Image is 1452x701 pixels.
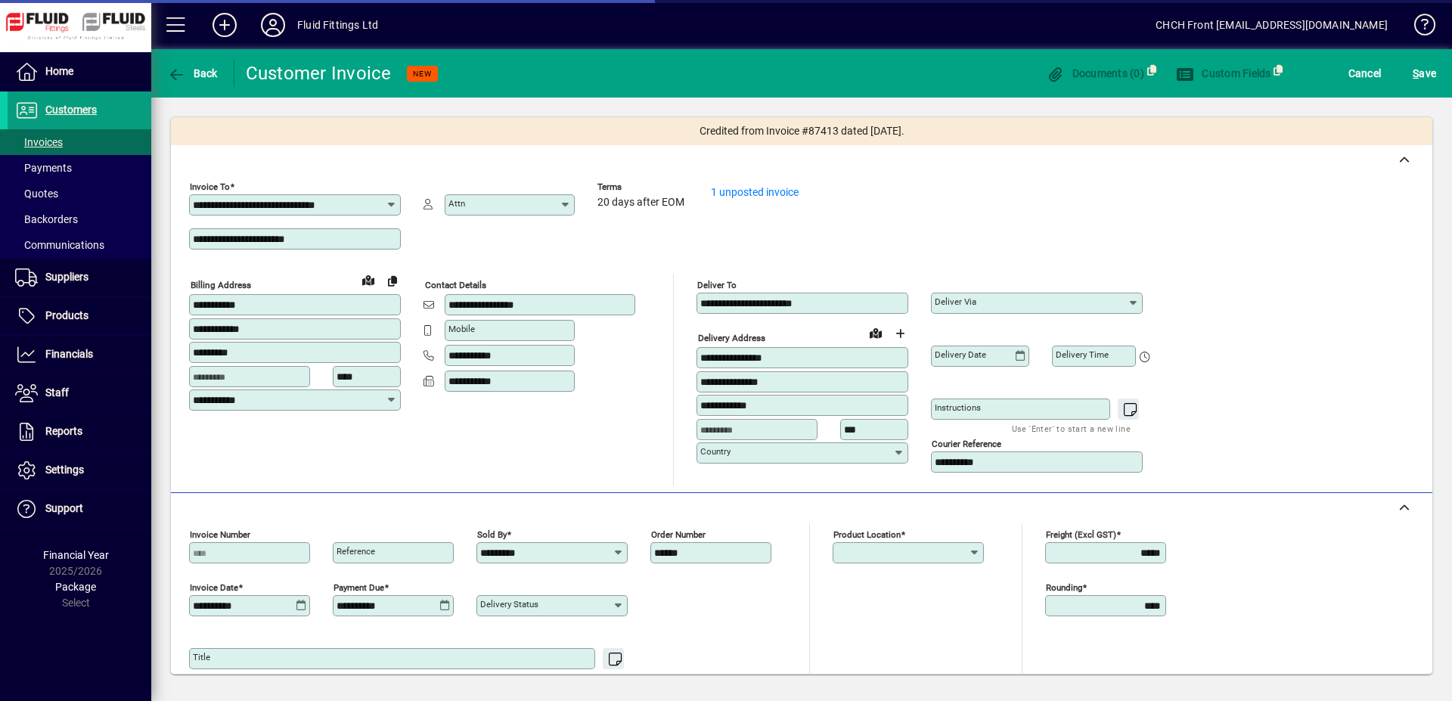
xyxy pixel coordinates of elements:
[45,104,97,116] span: Customers
[334,582,384,593] mat-label: Payment due
[190,582,238,593] mat-label: Invoice date
[1056,349,1109,360] mat-label: Delivery time
[356,268,380,292] a: View on map
[1413,61,1436,85] span: ave
[697,280,737,290] mat-label: Deliver To
[700,446,731,457] mat-label: Country
[45,271,88,283] span: Suppliers
[1345,60,1385,87] button: Cancel
[8,374,151,412] a: Staff
[1403,3,1433,52] a: Knowledge Base
[1042,60,1148,87] button: Documents (0)
[8,336,151,374] a: Financials
[932,439,1001,449] mat-label: Courier Reference
[864,321,888,345] a: View on map
[337,546,375,557] mat-label: Reference
[497,669,616,687] mat-hint: Use 'Enter' to start a new line
[45,502,83,514] span: Support
[1046,582,1082,593] mat-label: Rounding
[167,67,218,79] span: Back
[651,529,706,540] mat-label: Order number
[15,213,78,225] span: Backorders
[8,181,151,206] a: Quotes
[1172,60,1275,87] button: Custom Fields
[15,136,63,148] span: Invoices
[190,529,250,540] mat-label: Invoice number
[711,186,799,198] a: 1 unposted invoice
[833,529,901,540] mat-label: Product location
[8,490,151,528] a: Support
[8,451,151,489] a: Settings
[43,549,109,561] span: Financial Year
[297,13,378,37] div: Fluid Fittings Ltd
[380,268,405,293] button: Copy to Delivery address
[45,425,82,437] span: Reports
[8,129,151,155] a: Invoices
[8,297,151,335] a: Products
[935,349,986,360] mat-label: Delivery date
[45,65,73,77] span: Home
[8,232,151,258] a: Communications
[1413,67,1419,79] span: S
[163,60,222,87] button: Back
[700,123,904,139] span: Credited from Invoice #87413 dated [DATE].
[448,324,475,334] mat-label: Mobile
[55,581,96,593] span: Package
[597,182,688,192] span: Terms
[1176,67,1271,79] span: Custom Fields
[249,11,297,39] button: Profile
[15,239,104,251] span: Communications
[935,296,976,307] mat-label: Deliver via
[8,413,151,451] a: Reports
[1046,67,1144,79] span: Documents (0)
[193,652,210,662] mat-label: Title
[8,53,151,91] a: Home
[15,188,58,200] span: Quotes
[935,402,981,413] mat-label: Instructions
[45,348,93,360] span: Financials
[597,197,684,209] span: 20 days after EOM
[888,321,912,346] button: Choose address
[45,309,88,321] span: Products
[477,529,507,540] mat-label: Sold by
[1012,420,1131,437] mat-hint: Use 'Enter' to start a new line
[200,11,249,39] button: Add
[45,464,84,476] span: Settings
[8,155,151,181] a: Payments
[1046,529,1116,540] mat-label: Freight (excl GST)
[1348,61,1382,85] span: Cancel
[8,206,151,232] a: Backorders
[151,60,234,87] app-page-header-button: Back
[1409,60,1440,87] button: Save
[190,181,230,192] mat-label: Invoice To
[45,386,69,399] span: Staff
[8,259,151,296] a: Suppliers
[448,198,465,209] mat-label: Attn
[413,69,432,79] span: NEW
[1156,13,1388,37] div: CHCH Front [EMAIL_ADDRESS][DOMAIN_NAME]
[15,162,72,174] span: Payments
[480,599,538,609] mat-label: Delivery status
[246,61,392,85] div: Customer Invoice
